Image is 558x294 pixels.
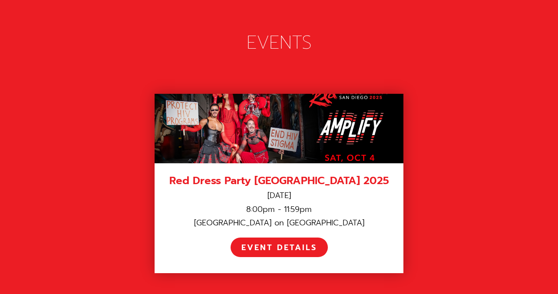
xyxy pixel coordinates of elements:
[241,243,317,253] div: EVENT DETAILS
[165,191,393,201] div: [DATE]
[165,205,393,215] div: 8:00pm - 11:59pm
[165,174,393,188] div: Red Dress Party [GEOGRAPHIC_DATA] 2025
[13,31,545,55] div: EVENTS
[165,218,393,228] div: [GEOGRAPHIC_DATA] on [GEOGRAPHIC_DATA]
[155,94,403,273] a: Red Dress Party [GEOGRAPHIC_DATA] 2025[DATE]8:00pm - 11:59pm[GEOGRAPHIC_DATA] on [GEOGRAPHIC_DATA...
